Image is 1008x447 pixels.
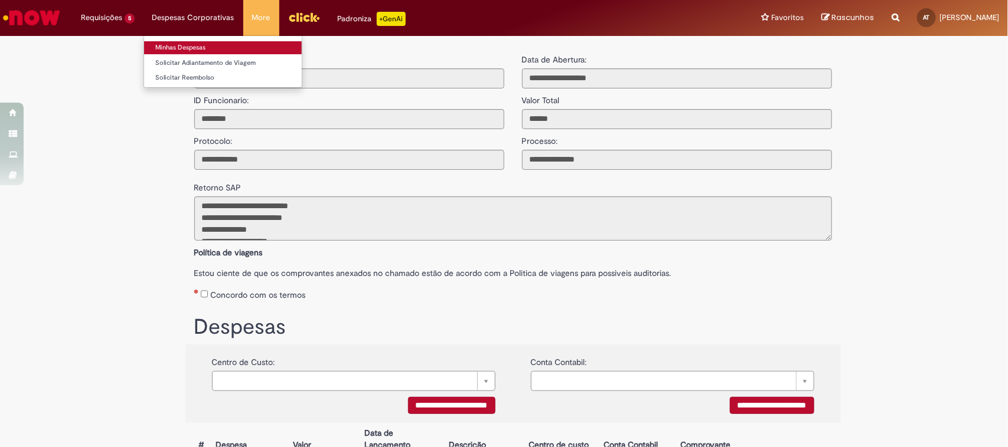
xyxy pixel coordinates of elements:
a: Solicitar Adiantamento de Viagem [144,57,302,70]
a: Limpar campo {0} [212,371,495,391]
label: Data de Abertura: [522,54,587,65]
span: 5 [125,14,135,24]
span: Rascunhos [831,12,874,23]
span: [PERSON_NAME] [940,12,999,22]
a: Minhas Despesas [144,41,302,54]
a: Limpar campo {0} [531,371,814,391]
label: ID Funcionario: [194,88,249,106]
p: +GenAi [377,12,406,26]
label: Centro de Custo: [212,350,275,368]
a: Rascunhos [821,12,874,24]
img: ServiceNow [1,6,62,29]
img: click_logo_yellow_360x200.png [288,8,320,26]
label: Estou ciente de que os comprovantes anexados no chamado estão de acordo com a Politica de viagens... [194,261,832,279]
label: Conta Contabil: [531,350,587,368]
h1: Despesas [194,315,832,339]
span: AT [924,14,930,21]
div: Padroniza [338,12,406,26]
b: Política de viagens [194,247,263,258]
a: Solicitar Reembolso [144,71,302,84]
label: Processo: [522,129,558,147]
label: Concordo com os termos [210,289,305,301]
span: Despesas Corporativas [152,12,234,24]
span: Favoritos [771,12,804,24]
span: More [252,12,270,24]
ul: Despesas Corporativas [143,35,302,88]
label: Retorno SAP [194,176,242,193]
label: Protocolo: [194,129,233,147]
label: Valor Total [522,88,560,106]
span: Requisições [81,12,122,24]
